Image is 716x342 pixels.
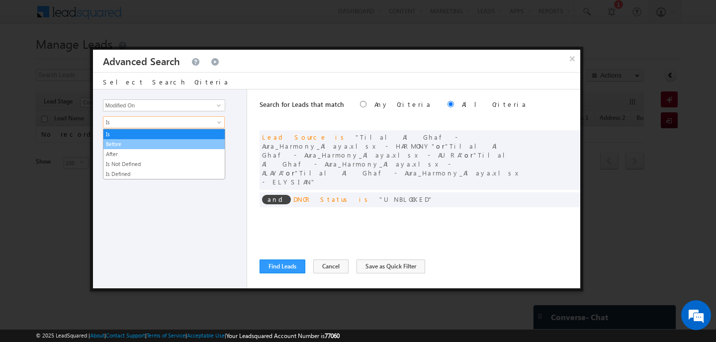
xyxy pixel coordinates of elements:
[462,100,527,108] label: All Criteria
[103,50,180,72] h3: Advanced Search
[313,259,349,273] button: Cancel
[359,195,371,203] span: is
[103,140,225,149] a: Before
[262,133,457,150] span: Tilal Al Ghaf - Aura_Harmony_Alaya.xlsx - HARMONY
[103,118,211,127] span: Is
[262,142,505,159] span: Tilal Al Ghaf - Aura_Harmony_Alaya.xlsx - AURA
[103,116,225,128] a: Is
[103,78,229,86] span: Select Search Criteria
[260,100,344,108] span: Search for Leads that match
[103,150,225,159] a: After
[103,170,225,178] a: Is Defined
[147,332,185,339] a: Terms of Service
[13,92,181,259] textarea: Type your message and hit 'Enter'
[262,151,513,177] span: Tilal Al Ghaf - Aura_Harmony_Alaya.xlsx - ALAYA
[293,195,351,203] span: DNCR Status
[260,259,305,273] button: Find Leads
[52,52,167,65] div: Chat with us now
[17,52,42,65] img: d_60004797649_company_0_60004797649
[357,259,425,273] button: Save as Quick Filter
[103,160,225,169] a: Is Not Defined
[90,332,104,339] a: About
[106,332,145,339] a: Contact Support
[103,130,225,139] a: Is
[36,331,340,341] span: © 2025 LeadSquared | | | | |
[135,267,180,281] em: Start Chat
[262,169,520,186] span: Tilal Al Ghaf - Aura_Harmony_Alaya.xlsx - ELYSIAN
[262,133,327,141] span: Lead Source
[564,50,580,67] button: ×
[103,129,225,179] ul: Is
[103,99,225,111] input: Type to Search
[325,332,340,340] span: 77060
[335,133,348,141] span: is
[262,133,520,186] span: or or or
[262,195,291,204] span: and
[163,5,187,29] div: Minimize live chat window
[379,195,433,203] span: UNBLOCKED
[187,332,225,339] a: Acceptable Use
[226,332,340,340] span: Your Leadsquared Account Number is
[374,100,432,108] label: Any Criteria
[211,100,224,110] a: Show All Items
